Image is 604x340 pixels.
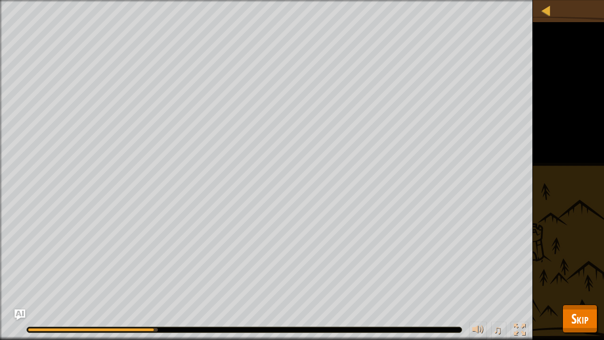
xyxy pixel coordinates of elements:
[469,322,487,340] button: Adjust volume
[511,322,528,340] button: Toggle fullscreen
[562,305,597,333] button: Skip
[15,309,25,320] button: Ask AI
[493,323,502,336] span: ♫
[491,322,506,340] button: ♫
[571,309,589,328] span: Skip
